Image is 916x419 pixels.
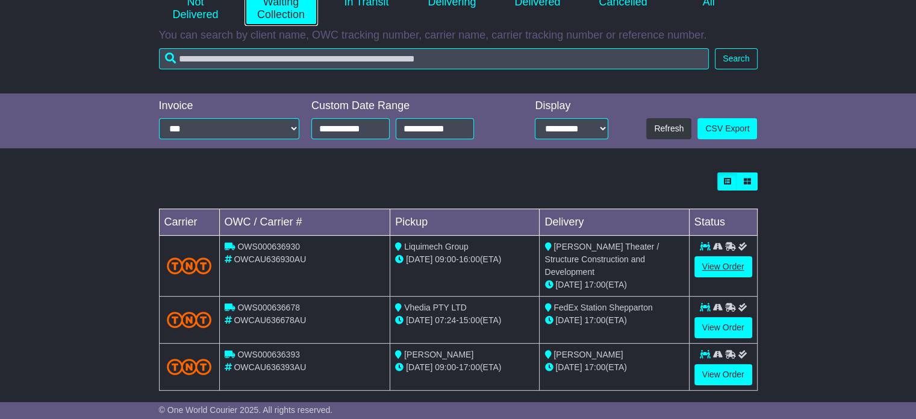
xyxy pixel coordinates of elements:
span: 09:00 [435,362,456,372]
div: - (ETA) [395,253,534,266]
img: TNT_Domestic.png [167,312,212,328]
img: TNT_Domestic.png [167,257,212,274]
td: OWC / Carrier # [219,209,390,236]
span: [DATE] [555,315,582,325]
span: Vhedia PTY LTD [404,303,467,312]
span: [DATE] [406,254,432,264]
span: 17:00 [584,315,605,325]
span: OWCAU636930AU [234,254,306,264]
a: View Order [694,364,752,385]
div: (ETA) [544,279,684,291]
img: TNT_Domestic.png [167,359,212,375]
a: View Order [694,256,752,277]
button: Refresh [646,118,691,139]
span: [PERSON_NAME] [553,350,623,359]
div: (ETA) [544,361,684,374]
div: (ETA) [544,314,684,327]
span: 16:00 [459,254,480,264]
span: OWCAU636678AU [234,315,306,325]
span: FedEx Station Shepparton [553,303,652,312]
span: [DATE] [406,362,432,372]
span: [DATE] [555,362,582,372]
a: View Order [694,317,752,338]
span: [DATE] [406,315,432,325]
td: Status [689,209,757,236]
span: OWS000636930 [237,242,300,251]
div: - (ETA) [395,361,534,374]
span: [PERSON_NAME] Theater / Structure Construction and Development [544,242,659,277]
td: Delivery [540,209,689,236]
div: - (ETA) [395,314,534,327]
td: Carrier [159,209,219,236]
span: OWCAU636393AU [234,362,306,372]
span: 17:00 [584,280,605,289]
span: OWS000636393 [237,350,300,359]
td: Pickup [390,209,540,236]
span: [DATE] [555,280,582,289]
span: [PERSON_NAME] [404,350,473,359]
span: OWS000636678 [237,303,300,312]
a: CSV Export [697,118,757,139]
div: Display [535,99,608,113]
span: 15:00 [459,315,480,325]
button: Search [715,48,757,69]
span: 07:24 [435,315,456,325]
span: 17:00 [584,362,605,372]
div: Custom Date Range [311,99,503,113]
div: Invoice [159,99,300,113]
span: 17:00 [459,362,480,372]
span: © One World Courier 2025. All rights reserved. [159,405,333,415]
span: Liquimech Group [404,242,469,251]
span: 09:00 [435,254,456,264]
p: You can search by client name, OWC tracking number, carrier name, carrier tracking number or refe... [159,29,758,42]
